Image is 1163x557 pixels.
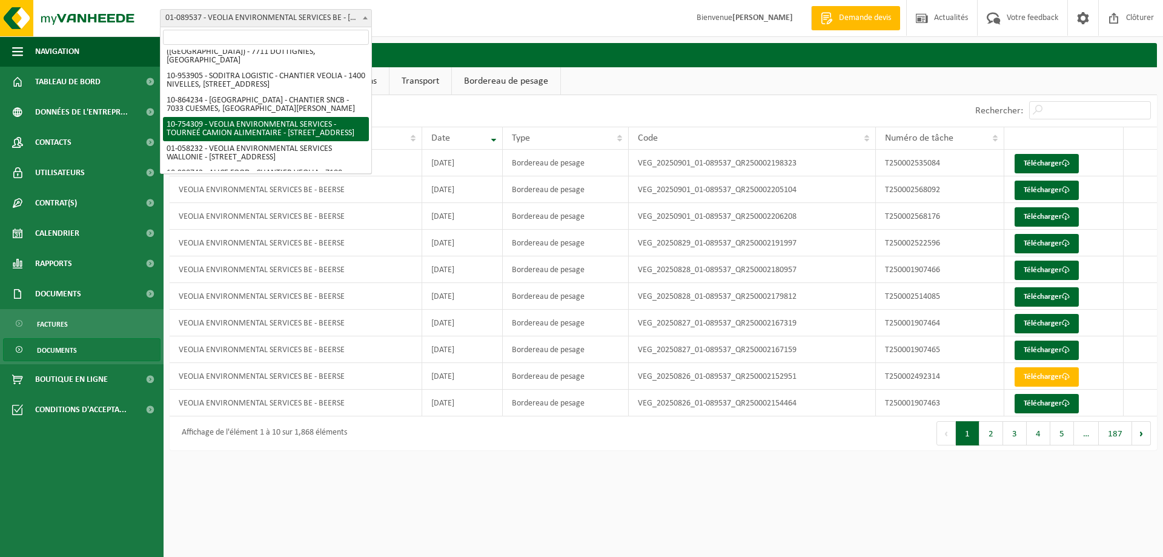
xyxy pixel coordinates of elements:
[1015,314,1079,333] a: Télécharger
[811,6,900,30] a: Demande devis
[1015,207,1079,227] a: Télécharger
[1015,367,1079,387] a: Télécharger
[163,93,369,117] li: 10-864234 - [GEOGRAPHIC_DATA] - CHANTIER SNCB - 7033 CUESMES, [GEOGRAPHIC_DATA][PERSON_NAME]
[3,312,161,335] a: Factures
[35,127,71,158] span: Contacts
[452,67,560,95] a: Bordereau de pesage
[876,230,1004,256] td: T250002522596
[3,338,161,361] a: Documents
[876,203,1004,230] td: T250002568176
[422,150,503,176] td: [DATE]
[876,176,1004,203] td: T250002568092
[1015,261,1079,280] a: Télécharger
[629,256,875,283] td: VEG_20250828_01-089537_QR250002180957
[503,283,629,310] td: Bordereau de pesage
[35,364,108,395] span: Boutique en ligne
[885,133,953,143] span: Numéro de tâche
[422,203,503,230] td: [DATE]
[170,310,422,336] td: VEOLIA ENVIRONMENTAL SERVICES BE - BEERSE
[422,283,503,310] td: [DATE]
[629,390,875,416] td: VEG_20250826_01-089537_QR250002154464
[163,36,369,68] li: 10-814297 - IPALLE PAC MOUSCRON 2 ([GEOGRAPHIC_DATA]) - 7711 DOTTIGNIES, [GEOGRAPHIC_DATA]
[431,133,450,143] span: Date
[503,256,629,283] td: Bordereau de pesage
[876,256,1004,283] td: T250001907466
[170,336,422,363] td: VEOLIA ENVIRONMENTAL SERVICES BE - BEERSE
[1003,421,1027,445] button: 3
[979,421,1003,445] button: 2
[35,218,79,248] span: Calendrier
[836,12,894,24] span: Demande devis
[629,176,875,203] td: VEG_20250901_01-089537_QR250002205104
[503,363,629,390] td: Bordereau de pesage
[629,336,875,363] td: VEG_20250827_01-089537_QR250002167159
[629,230,875,256] td: VEG_20250829_01-089537_QR250002191997
[876,363,1004,390] td: T250002492314
[503,150,629,176] td: Bordereau de pesage
[503,230,629,256] td: Bordereau de pesage
[170,363,422,390] td: VEOLIA ENVIRONMENTAL SERVICES BE - BEERSE
[170,230,422,256] td: VEOLIA ENVIRONMENTAL SERVICES BE - BEERSE
[422,176,503,203] td: [DATE]
[1015,234,1079,253] a: Télécharger
[512,133,530,143] span: Type
[161,10,371,27] span: 01-089537 - VEOLIA ENVIRONMENTAL SERVICES BE - 2340 BEERSE, STEENBAKKERSDAM 43/44 bus 2
[1015,287,1079,307] a: Télécharger
[35,188,77,218] span: Contrat(s)
[1015,394,1079,413] a: Télécharger
[422,230,503,256] td: [DATE]
[163,68,369,93] li: 10-953905 - SODITRA LOGISTIC - CHANTIER VEOLIA - 1400 NIVELLES, [STREET_ADDRESS]
[1015,154,1079,173] a: Télécharger
[163,141,369,165] li: 01-058232 - VEOLIA ENVIRONMENTAL SERVICES WALLONIE - [STREET_ADDRESS]
[1015,341,1079,360] a: Télécharger
[503,336,629,363] td: Bordereau de pesage
[876,336,1004,363] td: T250001907465
[35,67,101,97] span: Tableau de bord
[503,203,629,230] td: Bordereau de pesage
[170,176,422,203] td: VEOLIA ENVIRONMENTAL SERVICES BE - BEERSE
[170,203,422,230] td: VEOLIA ENVIRONMENTAL SERVICES BE - BEERSE
[170,256,422,283] td: VEOLIA ENVIRONMENTAL SERVICES BE - BEERSE
[1132,421,1151,445] button: Next
[37,313,68,336] span: Factures
[35,279,81,309] span: Documents
[876,310,1004,336] td: T250001907464
[170,43,1157,67] h2: Documents
[503,310,629,336] td: Bordereau de pesage
[37,339,77,362] span: Documents
[1099,421,1132,445] button: 187
[422,390,503,416] td: [DATE]
[35,395,127,425] span: Conditions d'accepta...
[176,422,347,444] div: Affichage de l'élément 1 à 10 sur 1,868 éléments
[629,150,875,176] td: VEG_20250901_01-089537_QR250002198323
[503,390,629,416] td: Bordereau de pesage
[936,421,956,445] button: Previous
[1027,421,1050,445] button: 4
[422,256,503,283] td: [DATE]
[422,336,503,363] td: [DATE]
[975,106,1023,116] label: Rechercher:
[170,390,422,416] td: VEOLIA ENVIRONMENTAL SERVICES BE - BEERSE
[389,67,451,95] a: Transport
[876,283,1004,310] td: T250002514085
[163,165,369,190] li: 10-990743 - ALICE FOOD - CHANTIER VEOLIA - 7180 SENEFFE, [STREET_ADDRESS][PERSON_NAME]
[629,363,875,390] td: VEG_20250826_01-089537_QR250002152951
[422,363,503,390] td: [DATE]
[629,283,875,310] td: VEG_20250828_01-089537_QR250002179812
[160,9,372,27] span: 01-089537 - VEOLIA ENVIRONMENTAL SERVICES BE - 2340 BEERSE, STEENBAKKERSDAM 43/44 bus 2
[876,150,1004,176] td: T250002535084
[956,421,979,445] button: 1
[638,133,658,143] span: Code
[732,13,793,22] strong: [PERSON_NAME]
[629,310,875,336] td: VEG_20250827_01-089537_QR250002167319
[170,283,422,310] td: VEOLIA ENVIRONMENTAL SERVICES BE - BEERSE
[35,97,128,127] span: Données de l'entrepr...
[163,117,369,141] li: 10-754309 - VEOLIA ENVIRONMENTAL SERVICES - TOURNEÉ CAMION ALIMENTAIRE - [STREET_ADDRESS]
[1050,421,1074,445] button: 5
[1015,181,1079,200] a: Télécharger
[503,176,629,203] td: Bordereau de pesage
[876,390,1004,416] td: T250001907463
[35,158,85,188] span: Utilisateurs
[1074,421,1099,445] span: …
[629,203,875,230] td: VEG_20250901_01-089537_QR250002206208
